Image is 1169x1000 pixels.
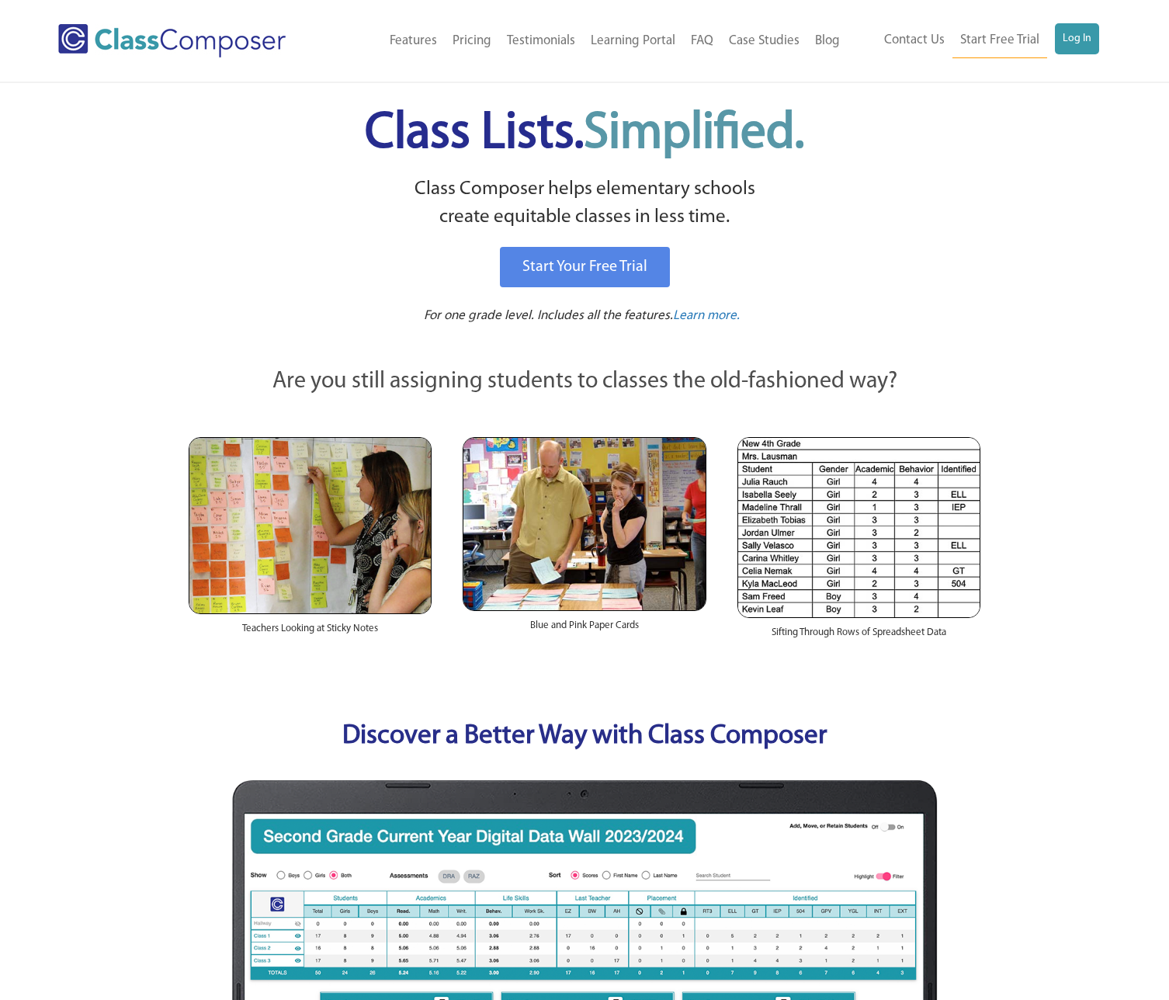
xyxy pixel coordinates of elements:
[189,365,980,399] p: Are you still assigning students to classes the old-fashioned way?
[673,309,740,322] span: Learn more.
[952,23,1047,58] a: Start Free Trial
[58,24,286,57] img: Class Composer
[683,24,721,58] a: FAQ
[365,109,804,159] span: Class Lists.
[173,717,996,757] p: Discover a Better Way with Class Composer
[463,437,706,610] img: Blue and Pink Paper Cards
[189,437,432,614] img: Teachers Looking at Sticky Notes
[737,437,980,618] img: Spreadsheets
[499,24,583,58] a: Testimonials
[186,175,983,232] p: Class Composer helps elementary schools create equitable classes in less time.
[584,109,804,159] span: Simplified.
[189,614,432,651] div: Teachers Looking at Sticky Notes
[1055,23,1099,54] a: Log In
[583,24,683,58] a: Learning Portal
[807,24,848,58] a: Blog
[445,24,499,58] a: Pricing
[463,611,706,648] div: Blue and Pink Paper Cards
[721,24,807,58] a: Case Studies
[522,259,647,275] span: Start Your Free Trial
[673,307,740,326] a: Learn more.
[737,618,980,655] div: Sifting Through Rows of Spreadsheet Data
[848,23,1099,58] nav: Header Menu
[876,23,952,57] a: Contact Us
[424,309,673,322] span: For one grade level. Includes all the features.
[500,247,670,287] a: Start Your Free Trial
[333,24,848,58] nav: Header Menu
[382,24,445,58] a: Features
